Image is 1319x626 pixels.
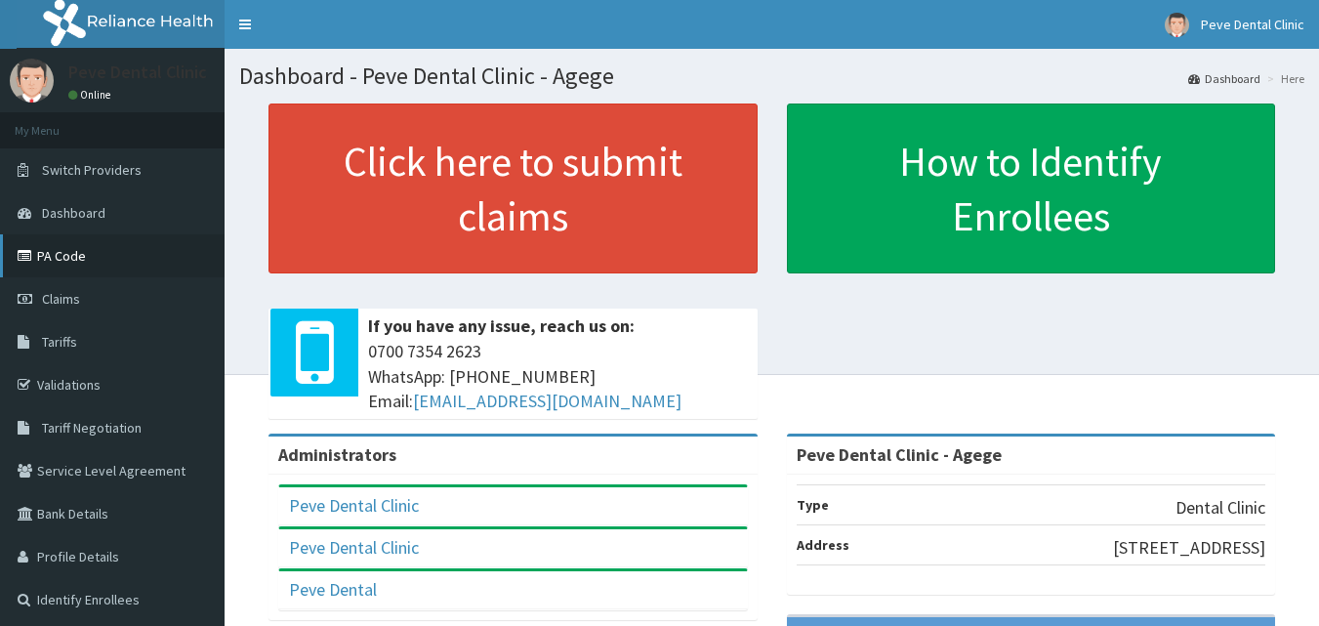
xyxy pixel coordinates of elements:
[1165,13,1189,37] img: User Image
[42,290,80,308] span: Claims
[289,536,419,559] a: Peve Dental Clinic
[68,63,207,81] p: Peve Dental Clinic
[239,63,1304,89] h1: Dashboard - Peve Dental Clinic - Agege
[1201,16,1304,33] span: Peve Dental Clinic
[42,161,142,179] span: Switch Providers
[289,578,377,601] a: Peve Dental
[42,419,142,437] span: Tariff Negotiation
[797,496,829,514] b: Type
[278,443,396,466] b: Administrators
[68,88,115,102] a: Online
[1113,535,1265,561] p: [STREET_ADDRESS]
[289,494,419,517] a: Peve Dental Clinic
[1175,495,1265,521] p: Dental Clinic
[10,59,54,103] img: User Image
[42,333,77,351] span: Tariffs
[797,536,849,554] b: Address
[268,104,758,273] a: Click here to submit claims
[368,314,635,337] b: If you have any issue, reach us on:
[1188,70,1260,87] a: Dashboard
[797,443,1002,466] strong: Peve Dental Clinic - Agege
[1262,70,1304,87] li: Here
[413,390,681,412] a: [EMAIL_ADDRESS][DOMAIN_NAME]
[42,204,105,222] span: Dashboard
[368,339,748,414] span: 0700 7354 2623 WhatsApp: [PHONE_NUMBER] Email:
[787,104,1276,273] a: How to Identify Enrollees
